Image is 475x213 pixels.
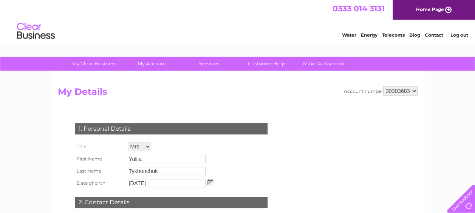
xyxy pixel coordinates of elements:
[344,86,418,96] div: Account number
[121,57,183,71] a: My Account
[293,57,355,71] a: Make A Payment
[73,165,126,177] th: Last Name
[73,140,126,153] th: Title
[333,4,385,13] a: 0333 014 3131
[342,32,356,38] a: Water
[425,32,443,38] a: Contact
[75,123,268,134] div: 1. Personal Details
[73,153,126,165] th: First Name
[75,197,268,208] div: 2. Contact Details
[235,57,298,71] a: Customer Help
[17,20,55,43] img: logo.png
[382,32,405,38] a: Telecoms
[207,179,213,185] img: ...
[73,177,126,189] th: Date of birth
[59,4,416,37] div: Clear Business is a trading name of Verastar Limited (registered in [GEOGRAPHIC_DATA] No. 3667643...
[178,57,240,71] a: Services
[450,32,468,38] a: Log out
[58,86,418,101] h2: My Details
[409,32,420,38] a: Blog
[63,57,125,71] a: My Clear Business
[361,32,378,38] a: Energy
